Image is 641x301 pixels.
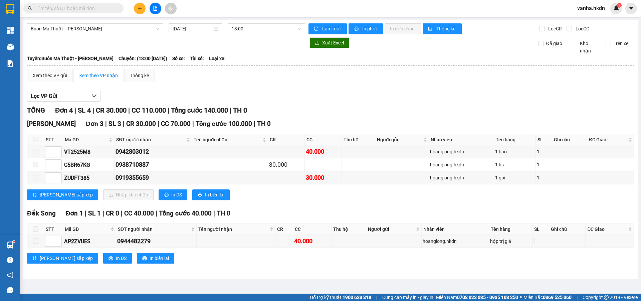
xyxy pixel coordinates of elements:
[546,25,563,32] span: Lọc CR
[66,209,83,217] span: Đơn 1
[428,26,434,32] span: bar-chart
[494,134,536,145] th: Tên hàng
[13,241,15,243] sup: 1
[314,26,319,32] span: sync
[628,5,634,11] span: caret-down
[63,235,116,248] td: AP2ZVUES
[134,3,146,14] button: plus
[436,294,518,301] span: Miền Nam
[382,294,434,301] span: Cung cấp máy in - giấy in:
[27,56,114,61] b: Tuyến: Buôn Ma Thuột - [PERSON_NAME]
[520,296,522,299] span: ⚪️
[275,224,293,235] th: CR
[92,106,94,114] span: |
[293,224,332,235] th: CC
[168,106,169,114] span: |
[552,134,588,145] th: Ghi chú
[142,256,147,261] span: printer
[79,72,118,79] div: Xem theo VP nhận
[28,6,32,11] span: search
[55,106,73,114] span: Đơn 4
[7,257,13,263] span: question-circle
[109,120,121,128] span: SL 3
[362,25,378,32] span: In phơi
[209,55,226,62] span: Loại xe:
[537,174,551,181] div: 1
[537,161,551,168] div: 1
[343,295,371,300] strong: 1900 633 818
[7,272,13,278] span: notification
[268,134,305,145] th: CR
[137,253,174,264] button: printerIn biên lai
[269,160,304,169] div: 30.000
[572,4,610,12] span: vanha.hkdn
[96,106,127,114] span: CR 30.000
[64,174,113,182] div: ZUDFT385
[322,39,344,46] span: Xuất Excel
[27,253,98,264] button: sort-ascending[PERSON_NAME] sắp xếp
[543,295,572,300] strong: 0369 525 060
[617,3,622,8] sup: 1
[577,294,578,301] span: |
[618,3,620,8] span: 1
[436,25,456,32] span: Thống kê
[123,120,125,128] span: |
[306,173,341,182] div: 30.000
[354,26,360,32] span: printer
[423,238,488,245] div: hoanglong.hkdn
[254,120,255,128] span: |
[322,25,342,32] span: Làm mới
[7,60,14,67] img: solution-icon
[194,136,261,143] span: Tên người nhận
[116,235,197,248] td: 0944482279
[109,256,113,261] span: printer
[161,120,191,128] span: CC 70.000
[115,145,192,158] td: 0942803012
[532,224,549,235] th: SL
[305,134,342,145] th: CC
[150,3,161,14] button: file-add
[119,55,167,62] span: Chuyến: (13:00 [DATE])
[116,136,185,143] span: SĐT người nhận
[64,161,113,169] div: C5BR67KG
[349,23,383,34] button: printerIn phơi
[85,209,86,217] span: |
[192,120,194,128] span: |
[115,171,192,184] td: 0919355659
[33,72,67,79] div: Xem theo VP gửi
[105,120,107,128] span: |
[124,209,154,217] span: CC 40.000
[126,120,156,128] span: CR 30.000
[213,209,215,217] span: |
[625,3,637,14] button: caret-down
[31,92,57,100] span: Lọc VP Gửi
[294,237,330,246] div: 40.000
[121,209,123,217] span: |
[40,255,93,262] span: [PERSON_NAME] sắp xếp
[533,238,548,245] div: 1
[31,24,159,34] span: Buôn Ma Thuột - Gia Nghĩa
[63,145,115,158] td: VT2525M8
[118,225,190,233] span: SĐT người nhận
[423,23,462,34] button: bar-chartThống kê
[489,224,532,235] th: Tên hàng
[64,237,115,246] div: AP2ZVUES
[64,148,113,156] div: VT2525M8
[74,106,76,114] span: |
[589,136,627,143] span: ĐC Giao
[91,93,97,99] span: down
[544,40,565,47] span: Đã giao
[495,148,535,155] div: 1 bao
[159,209,212,217] span: Tổng cước 40.000
[376,294,377,301] span: |
[7,43,14,50] img: warehouse-icon
[308,23,347,34] button: syncLàm mới
[65,225,109,233] span: Mã GD
[457,295,518,300] strong: 0708 023 035 - 0935 103 250
[65,136,108,143] span: Mã GD
[173,25,212,32] input: 13/08/2025
[171,191,182,198] span: In DS
[32,256,37,261] span: sort-ascending
[192,189,230,200] button: printerIn biên lai
[27,120,76,128] span: [PERSON_NAME]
